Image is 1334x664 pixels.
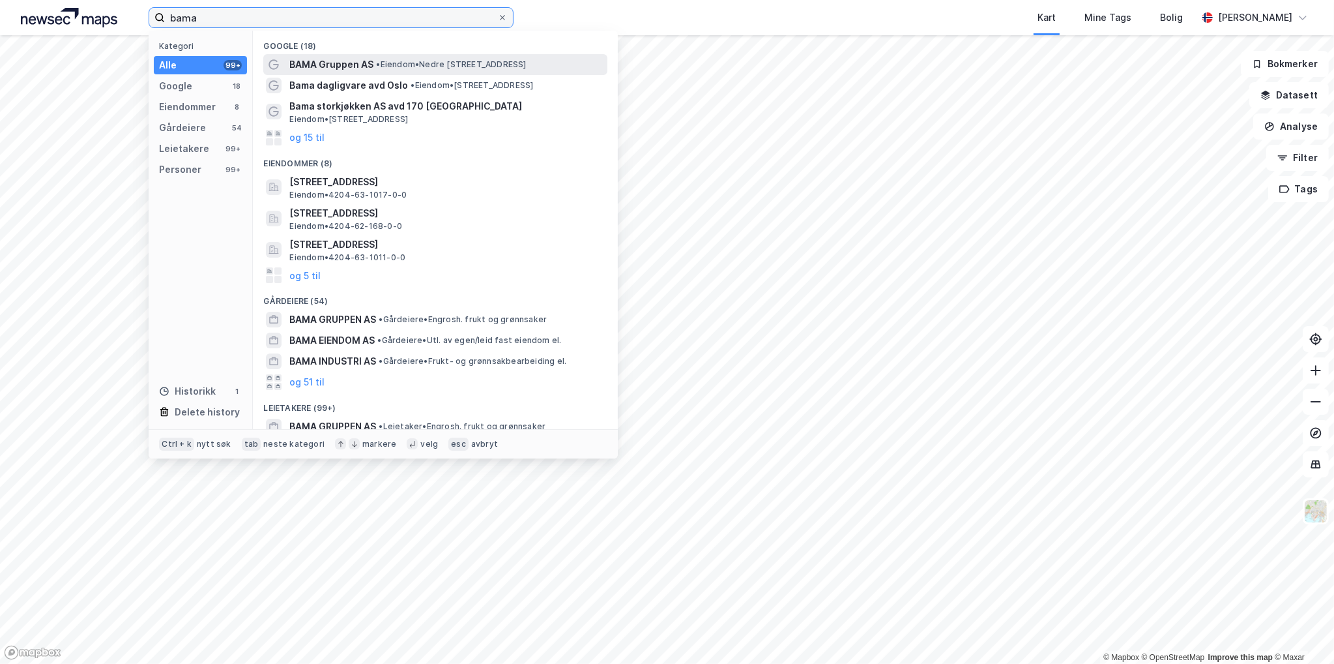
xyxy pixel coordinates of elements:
img: Z [1303,499,1328,524]
span: Gårdeiere • Frukt- og grønnsakbearbeiding el. [379,356,566,367]
div: tab [242,438,261,451]
button: Bokmerker [1241,51,1329,77]
span: Eiendom • [STREET_ADDRESS] [411,80,533,91]
div: 54 [231,123,242,133]
span: Bama storkjøkken AS avd 170 [GEOGRAPHIC_DATA] [289,98,602,114]
div: Leietakere (99+) [253,393,618,416]
div: 99+ [224,143,242,154]
button: Analyse [1253,113,1329,140]
span: Leietaker • Engrosh. frukt og grønnsaker [379,421,545,432]
span: • [379,356,383,366]
div: velg [420,439,438,449]
div: Google [159,78,192,94]
div: 8 [231,102,242,112]
span: BAMA Gruppen AS [289,57,373,72]
div: Google (18) [253,31,618,54]
div: nytt søk [197,439,231,449]
div: Personer [159,162,201,177]
span: • [376,59,380,69]
span: Gårdeiere • Engrosh. frukt og grønnsaker [379,314,547,325]
span: [STREET_ADDRESS] [289,174,602,190]
div: 99+ [224,164,242,175]
span: BAMA INDUSTRI AS [289,354,376,369]
span: • [411,80,414,90]
span: BAMA GRUPPEN AS [289,419,376,434]
div: Delete history [175,404,240,420]
div: markere [362,439,396,449]
span: • [377,335,381,345]
span: BAMA GRUPPEN AS [289,312,376,327]
span: Eiendom • [STREET_ADDRESS] [289,114,408,125]
span: Eiendom • 4204-63-1017-0-0 [289,190,407,200]
button: Datasett [1249,82,1329,108]
div: 1 [231,386,242,397]
a: OpenStreetMap [1142,653,1205,662]
img: logo.a4113a55bc3d86da70a041830d287a7e.svg [21,8,117,27]
div: Eiendommer [159,99,216,115]
iframe: Chat Widget [1269,601,1334,664]
a: Improve this map [1208,653,1273,662]
div: [PERSON_NAME] [1218,10,1292,25]
button: Filter [1266,145,1329,171]
div: Kart [1037,10,1056,25]
button: og 51 til [289,374,325,390]
div: neste kategori [263,439,325,449]
div: Gårdeiere (54) [253,286,618,309]
span: Eiendom • Nedre [STREET_ADDRESS] [376,59,526,70]
button: og 15 til [289,130,325,145]
span: Eiendom • 4204-63-1011-0-0 [289,252,405,263]
span: [STREET_ADDRESS] [289,237,602,252]
div: 18 [231,81,242,91]
span: Gårdeiere • Utl. av egen/leid fast eiendom el. [377,335,561,346]
div: avbryt [471,439,498,449]
div: 99+ [224,60,242,70]
div: Mine Tags [1084,10,1131,25]
span: Bama dagligvare avd Oslo [289,78,408,93]
div: Leietakere [159,141,209,157]
div: Alle [159,57,177,73]
span: • [379,314,383,324]
button: Tags [1268,176,1329,202]
span: [STREET_ADDRESS] [289,205,602,221]
div: Ctrl + k [159,438,194,451]
span: Eiendom • 4204-62-168-0-0 [289,221,402,232]
div: Kategori [159,41,247,51]
a: Mapbox [1103,653,1139,662]
a: Mapbox homepage [4,645,61,660]
div: esc [448,438,469,451]
div: Gårdeiere [159,120,206,136]
div: Historikk [159,384,216,399]
div: Eiendommer (8) [253,148,618,172]
span: • [379,421,383,431]
div: Bolig [1160,10,1183,25]
input: Søk på adresse, matrikkel, gårdeiere, leietakere eller personer [165,8,497,27]
span: BAMA EIENDOM AS [289,333,375,348]
button: og 5 til [289,267,321,283]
